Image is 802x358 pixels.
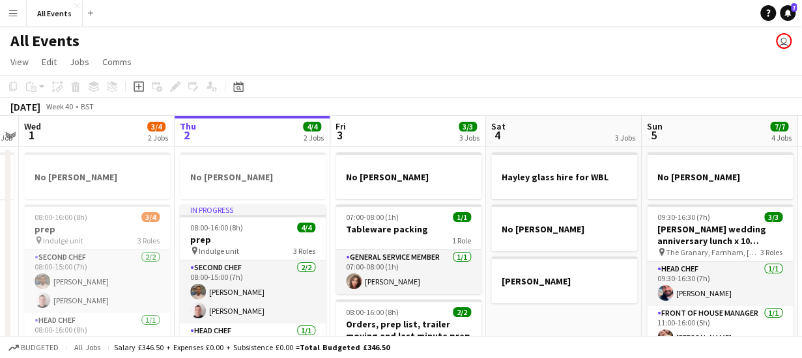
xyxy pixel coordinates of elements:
[147,122,165,131] span: 3/4
[780,5,795,21] a: 7
[336,250,481,294] app-card-role: General service member1/107:00-08:00 (1h)[PERSON_NAME]
[10,100,40,113] div: [DATE]
[24,171,170,183] h3: No [PERSON_NAME]
[346,212,399,222] span: 07:00-08:00 (1h)
[489,128,506,143] span: 4
[764,212,782,222] span: 3/3
[297,223,315,232] span: 4/4
[27,1,83,26] button: All Events
[459,133,480,143] div: 3 Jobs
[199,246,239,256] span: Indulge unit
[10,31,79,51] h1: All Events
[336,120,346,132] span: Fri
[771,133,791,143] div: 4 Jobs
[770,122,788,131] span: 7/7
[647,306,793,350] app-card-role: Front of House Manager1/111:00-16:00 (5h)[PERSON_NAME]
[10,56,29,68] span: View
[491,256,637,303] app-job-card: [PERSON_NAME]
[81,102,94,111] div: BST
[334,128,346,143] span: 3
[645,128,663,143] span: 5
[304,133,324,143] div: 2 Jobs
[303,122,321,131] span: 4/4
[491,152,637,199] app-job-card: Hayley glass hire for WBL
[64,53,94,70] a: Jobs
[666,247,760,257] span: The Granary, Farnham, [GEOGRAPHIC_DATA], [GEOGRAPHIC_DATA]
[5,53,34,70] a: View
[180,234,326,245] h3: prep
[776,33,792,49] app-user-avatar: Lucy Hinks
[336,318,481,342] h3: Orders, prep list, trailer moving and last minute prep
[760,247,782,257] span: 3 Roles
[148,133,168,143] div: 2 Jobs
[43,102,76,111] span: Week 40
[452,236,471,245] span: 1 Role
[180,152,326,199] app-job-card: No [PERSON_NAME]
[21,343,59,352] span: Budgeted
[24,250,170,313] app-card-role: Second Chef2/208:00-15:00 (7h)[PERSON_NAME][PERSON_NAME]
[615,133,635,143] div: 3 Jobs
[24,152,170,199] app-job-card: No [PERSON_NAME]
[24,313,170,357] app-card-role: Head Chef1/108:00-16:00 (8h)[PERSON_NAME]
[180,120,196,132] span: Thu
[459,122,477,131] span: 3/3
[43,236,83,245] span: Indulge unit
[102,56,132,68] span: Comms
[647,120,663,132] span: Sun
[791,3,797,12] span: 7
[190,223,243,232] span: 08:00-16:00 (8h)
[647,223,793,247] h3: [PERSON_NAME] wedding anniversary lunch x 10 [PERSON_NAME] ([PERSON_NAME]’s mother in law)
[491,204,637,251] app-job-card: No [PERSON_NAME]
[35,212,87,222] span: 08:00-16:00 (8h)
[141,212,160,222] span: 3/4
[70,56,89,68] span: Jobs
[491,275,637,287] h3: [PERSON_NAME]
[180,204,326,215] div: In progress
[180,171,326,183] h3: No [PERSON_NAME]
[97,53,137,70] a: Comms
[300,342,390,352] span: Total Budgeted £346.50
[293,246,315,256] span: 3 Roles
[336,152,481,199] app-job-card: No [PERSON_NAME]
[453,307,471,317] span: 2/2
[491,171,637,183] h3: Hayley glass hire for WBL
[36,53,62,70] a: Edit
[24,223,170,235] h3: prep
[346,307,399,317] span: 08:00-16:00 (8h)
[336,223,481,235] h3: Tableware packing
[137,236,160,245] span: 3 Roles
[114,342,390,352] div: Salary £346.50 + Expenses £0.00 + Subsistence £0.00 =
[24,120,41,132] span: Wed
[7,340,61,355] button: Budgeted
[647,171,793,183] h3: No [PERSON_NAME]
[336,171,481,183] h3: No [PERSON_NAME]
[72,342,103,352] span: All jobs
[22,128,41,143] span: 1
[178,128,196,143] span: 2
[336,204,481,294] app-job-card: 07:00-08:00 (1h)1/1Tableware packing1 RoleGeneral service member1/107:00-08:00 (1h)[PERSON_NAME]
[491,223,637,235] h3: No [PERSON_NAME]
[647,152,793,199] app-job-card: No [PERSON_NAME]
[453,212,471,222] span: 1/1
[657,212,710,222] span: 09:30-16:30 (7h)
[180,260,326,324] app-card-role: Second Chef2/208:00-15:00 (7h)[PERSON_NAME][PERSON_NAME]
[491,120,506,132] span: Sat
[42,56,57,68] span: Edit
[647,262,793,306] app-card-role: Head Chef1/109:30-16:30 (7h)[PERSON_NAME]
